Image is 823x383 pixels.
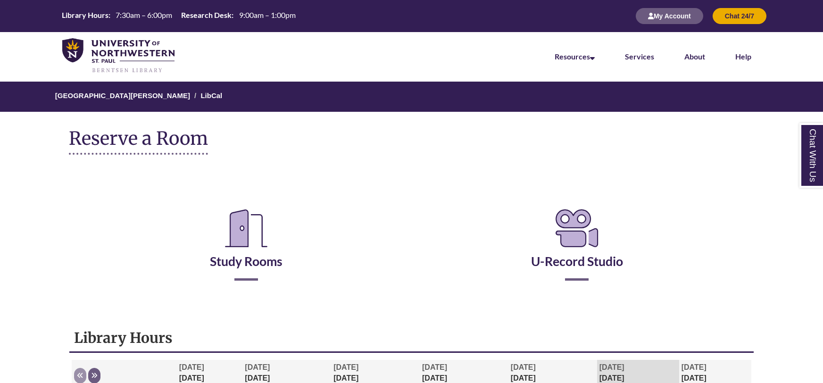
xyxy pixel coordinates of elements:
[62,38,175,74] img: UNWSP Library Logo
[58,10,112,20] th: Library Hours:
[713,12,766,20] a: Chat 24/7
[179,363,204,371] span: [DATE]
[636,8,703,24] button: My Account
[239,10,296,19] span: 9:00am – 1:00pm
[531,230,623,269] a: U-Record Studio
[55,92,190,100] a: [GEOGRAPHIC_DATA][PERSON_NAME]
[177,10,235,20] th: Research Desk:
[555,52,595,61] a: Resources
[682,363,707,371] span: [DATE]
[599,363,624,371] span: [DATE]
[58,10,299,22] a: Hours Today
[74,329,749,347] h1: Library Hours
[636,12,703,20] a: My Account
[625,52,654,61] a: Services
[69,82,754,112] nav: Breadcrumb
[200,92,222,100] a: LibCal
[333,363,358,371] span: [DATE]
[511,363,536,371] span: [DATE]
[684,52,705,61] a: About
[422,363,447,371] span: [DATE]
[58,10,299,21] table: Hours Today
[210,230,283,269] a: Study Rooms
[69,178,754,308] div: Reserve a Room
[735,52,751,61] a: Help
[713,8,766,24] button: Chat 24/7
[245,363,270,371] span: [DATE]
[116,10,172,19] span: 7:30am – 6:00pm
[69,128,208,155] h1: Reserve a Room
